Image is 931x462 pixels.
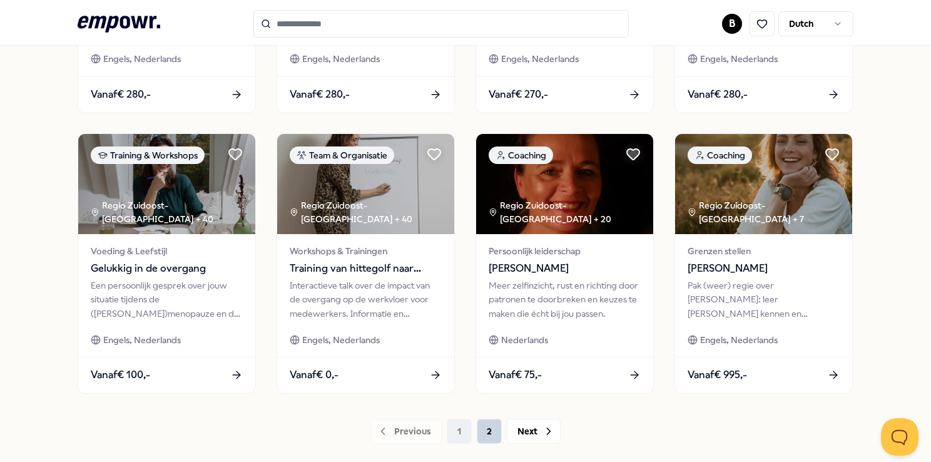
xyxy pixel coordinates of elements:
span: Engels, Nederlands [501,52,579,66]
div: Regio Zuidoost-[GEOGRAPHIC_DATA] + 7 [688,198,852,227]
span: Engels, Nederlands [302,52,380,66]
span: Vanaf € 280,- [290,86,350,103]
span: Grenzen stellen [688,244,840,258]
div: Training & Workshops [91,146,205,164]
span: Training van hittegolf naar werkgeluk [290,260,442,277]
a: package imageTraining & WorkshopsRegio Zuidoost-[GEOGRAPHIC_DATA] + 40Voeding & LeefstijlGelukkig... [78,133,256,394]
input: Search for products, categories or subcategories [253,10,629,38]
span: Engels, Nederlands [302,333,380,347]
img: package image [78,134,255,234]
span: Vanaf € 280,- [688,86,748,103]
div: Coaching [489,146,553,164]
button: B [722,14,742,34]
div: Coaching [688,146,752,164]
span: Engels, Nederlands [700,333,778,347]
div: Regio Zuidoost-[GEOGRAPHIC_DATA] + 40 [290,198,454,227]
span: Engels, Nederlands [103,52,181,66]
div: Pak (weer) regie over [PERSON_NAME]: leer [PERSON_NAME] kennen en doorbreek patronen. Voor blijve... [688,279,840,321]
span: Gelukkig in de overgang [91,260,243,277]
img: package image [277,134,454,234]
a: package imageCoachingRegio Zuidoost-[GEOGRAPHIC_DATA] + 20Persoonlijk leiderschap[PERSON_NAME]Mee... [476,133,654,394]
span: Voeding & Leefstijl [91,244,243,258]
span: Persoonlijk leiderschap [489,244,641,258]
span: Vanaf € 0,- [290,367,338,383]
iframe: Help Scout Beacon - Open [881,418,918,456]
div: Meer zelfinzicht, rust en richting door patronen te doorbreken en keuzes te maken die écht bij jo... [489,279,641,321]
span: Workshops & Trainingen [290,244,442,258]
div: Team & Organisatie [290,146,394,164]
div: Regio Zuidoost-[GEOGRAPHIC_DATA] + 20 [489,198,653,227]
span: Engels, Nederlands [700,52,778,66]
span: Vanaf € 995,- [688,367,747,383]
img: package image [675,134,852,234]
a: package imageTeam & OrganisatieRegio Zuidoost-[GEOGRAPHIC_DATA] + 40Workshops & TrainingenTrainin... [277,133,455,394]
img: package image [476,134,653,234]
span: Vanaf € 280,- [91,86,151,103]
div: Een persoonlijk gesprek over jouw situatie tijdens de ([PERSON_NAME])menopauze en de impact op jo... [91,279,243,321]
span: [PERSON_NAME] [688,260,840,277]
span: Vanaf € 270,- [489,86,548,103]
button: Next [507,419,561,444]
span: Nederlands [501,333,548,347]
a: package imageCoachingRegio Zuidoost-[GEOGRAPHIC_DATA] + 7Grenzen stellen[PERSON_NAME]Pak (weer) r... [674,133,853,394]
span: Vanaf € 75,- [489,367,542,383]
span: Vanaf € 100,- [91,367,150,383]
div: Interactieve talk over de impact van de overgang op de werkvloer voor medewerkers. Informatie en ... [290,279,442,321]
div: Regio Zuidoost-[GEOGRAPHIC_DATA] + 40 [91,198,255,227]
button: 2 [477,419,502,444]
span: Engels, Nederlands [103,333,181,347]
span: [PERSON_NAME] [489,260,641,277]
